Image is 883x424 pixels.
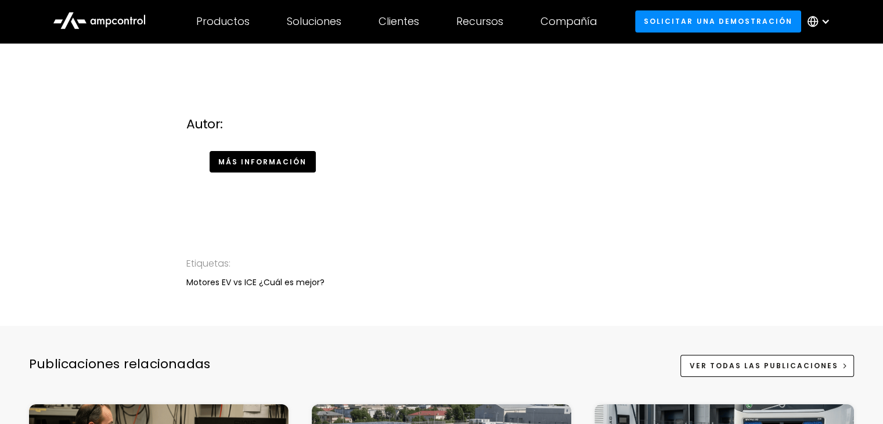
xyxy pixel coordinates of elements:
[196,14,250,28] font: Productos
[540,15,597,28] div: Compañía
[456,14,503,28] font: Recursos
[456,15,503,28] div: Recursos
[186,276,325,288] font: Motores EV vs ICE ¿Cuál es mejor?
[540,14,597,28] font: Compañía
[379,15,419,28] div: Clientes
[644,16,792,26] font: Solicitar una demostración
[175,142,708,196] div: ir a la página del autor
[680,355,854,376] a: Ver todas las publicaciones
[287,15,341,28] div: Soluciones
[690,361,838,371] font: Ver todas las publicaciones
[635,10,801,32] a: Solicitar una demostración
[379,14,419,28] font: Clientes
[218,157,307,167] font: Más información
[186,115,222,133] font: Autor:
[287,14,341,28] font: Soluciones
[196,15,250,28] div: Productos
[186,257,230,270] font: Etiquetas:
[210,151,316,173] a: ir a la página de información del autor
[29,355,210,373] font: Publicaciones relacionadas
